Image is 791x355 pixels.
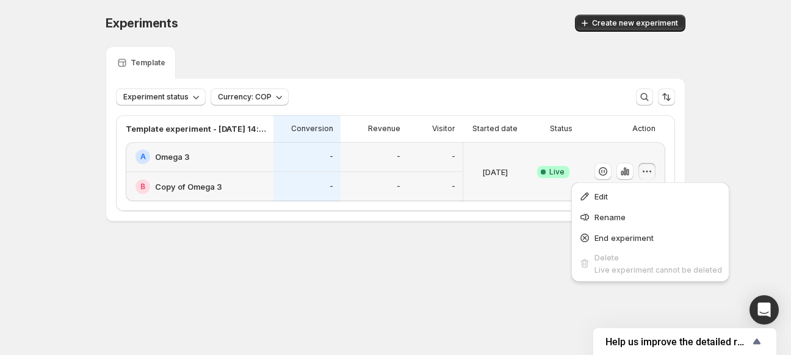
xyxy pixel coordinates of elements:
h2: Omega 3 [155,151,190,163]
p: - [397,182,400,192]
p: - [452,182,455,192]
p: [DATE] [482,166,508,178]
span: Rename [594,212,626,222]
p: Template [131,58,165,68]
p: Status [550,124,572,134]
div: Delete [594,251,722,264]
span: End experiment [594,233,654,243]
p: Started date [472,124,518,134]
p: Conversion [291,124,333,134]
h2: Copy of Omega 3 [155,181,222,193]
div: Open Intercom Messenger [749,295,779,325]
span: Experiment status [123,92,189,102]
span: Live [549,167,565,177]
button: Rename [575,207,726,226]
button: Currency: COP [211,88,289,106]
p: Action [632,124,656,134]
p: Revenue [368,124,400,134]
button: End experiment [575,228,726,247]
span: Create new experiment [592,18,678,28]
button: Show survey - Help us improve the detailed report for A/B campaigns [605,334,764,349]
span: Help us improve the detailed report for A/B campaigns [605,336,749,348]
p: - [330,182,333,192]
h2: A [140,152,146,162]
button: Create new experiment [575,15,685,32]
p: - [397,152,400,162]
span: Currency: COP [218,92,272,102]
p: Visitor [432,124,455,134]
p: - [452,152,455,162]
h2: B [140,182,145,192]
span: Live experiment cannot be deleted [594,265,722,274]
button: Edit [575,186,726,206]
button: DeleteLive experiment cannot be deleted [575,248,726,278]
button: Experiment status [116,88,206,106]
p: Template experiment - [DATE] 14:35:59 [126,123,266,135]
button: Ordenar los resultados [658,88,675,106]
span: Edit [594,192,608,201]
p: - [330,152,333,162]
span: Experiments [106,16,178,30]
